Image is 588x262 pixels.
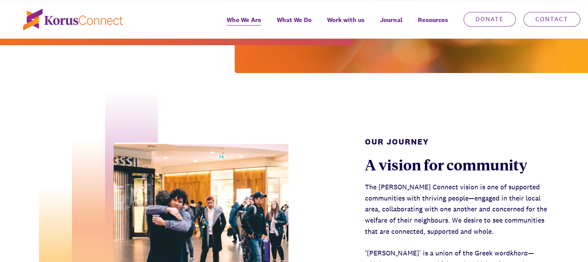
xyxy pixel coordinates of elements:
div: A vision for community [365,155,549,174]
a: Journal [372,11,410,39]
div: Our Journey [365,136,549,147]
a: Donate [464,12,516,27]
a: Work with us [319,11,372,39]
a: What We Do [269,11,319,39]
span: Work with us [327,14,365,26]
span: What We Do [277,14,312,26]
span: Who We Are [227,14,261,26]
a: Contact [523,12,580,27]
em: khora [510,248,528,257]
img: korus-connect%2Fc5177985-88d5-491d-9cd7-4a1febad1357_logo.svg [23,9,123,30]
div: Resources [410,11,456,39]
span: Journal [380,14,402,26]
p: The [PERSON_NAME] Connect vision is one of supported communities with thriving people—engaged in ... [365,182,549,237]
a: Who We Are [219,11,269,39]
